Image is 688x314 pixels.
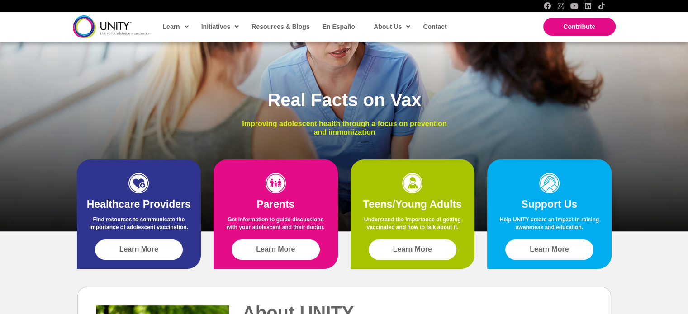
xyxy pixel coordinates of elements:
span: Learn [163,20,189,33]
a: Resources & Blogs [247,16,313,37]
h2: Teens/Young Adults [360,198,466,211]
a: Learn More [95,239,183,260]
p: Get information to guide discussions with your adolescent and their doctor. [223,216,329,236]
a: Learn More [232,239,320,260]
p: Improving adolescent health through a focus on prevention and immunization [235,119,454,136]
a: Learn More [505,239,593,260]
h2: Support Us [496,198,603,211]
p: Help UNITY create an impact in raising awareness and education. [496,216,603,236]
a: Facebook [544,2,551,9]
img: icon-HCP-1 [128,173,149,193]
a: Contact [418,16,450,37]
a: About Us [369,16,414,37]
p: Find resources to communicate the importance of adolescent vaccination. [86,216,192,236]
span: Resources & Blogs [251,23,309,30]
a: Learn More [369,239,457,260]
img: icon-teens-1 [402,173,422,193]
a: LinkedIn [584,2,592,9]
span: Learn More [530,245,569,253]
a: Instagram [557,2,565,9]
span: Real Facts on Vax [267,90,421,110]
span: Contribute [563,23,595,30]
span: En Español [323,23,357,30]
h2: Healthcare Providers [86,198,192,211]
a: YouTube [571,2,578,9]
img: unity-logo-dark [73,15,151,37]
img: icon-parents-1 [266,173,286,193]
span: Contact [423,23,446,30]
span: Learn More [256,245,295,253]
a: En Español [318,16,361,37]
img: icon-support-1 [539,173,560,193]
a: TikTok [598,2,605,9]
span: Learn More [119,245,158,253]
span: About Us [374,20,410,33]
a: Contribute [543,18,616,36]
h2: Parents [223,198,329,211]
span: Initiatives [201,20,239,33]
p: Understand the importance of getting vaccinated and how to talk about it. [360,216,466,236]
span: Learn More [393,245,432,253]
